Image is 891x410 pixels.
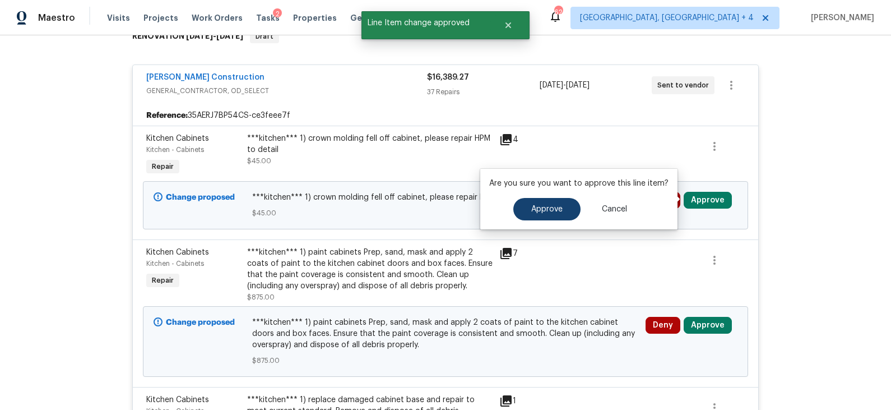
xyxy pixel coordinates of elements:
[540,81,563,89] span: [DATE]
[489,178,669,189] p: Are you sure you want to approve this line item?
[684,317,732,334] button: Approve
[490,14,527,36] button: Close
[166,319,235,326] b: Change proposed
[146,73,264,81] a: [PERSON_NAME] Construction
[252,192,639,203] span: ***kitchen*** 1) crown molding fell off cabinet, please repair HPM to detail
[247,247,493,292] div: ***kitchen*** 1) paint cabinets Prep, sand, mask and apply 2 coats of paint to the kitchen cabine...
[646,317,680,334] button: Deny
[350,12,423,24] span: Geo Assignments
[513,198,581,220] button: Approve
[216,32,243,40] span: [DATE]
[146,85,427,96] span: GENERAL_CONTRACTOR, OD_SELECT
[427,73,469,81] span: $16,389.27
[247,133,493,155] div: ***kitchen*** 1) crown molding fell off cabinet, please repair HPM to detail
[147,275,178,286] span: Repair
[540,80,590,91] span: -
[247,158,271,164] span: $45.00
[132,30,243,43] h6: RENOVATION
[427,86,539,98] div: 37 Repairs
[566,81,590,89] span: [DATE]
[252,317,639,351] span: ***kitchen*** 1) paint cabinets Prep, sand, mask and apply 2 coats of paint to the kitchen cabine...
[657,80,713,91] span: Sent to vendor
[143,12,178,24] span: Projects
[252,208,639,219] span: $45.00
[247,294,275,301] span: $875.00
[361,11,490,35] span: Line Item change approved
[273,8,282,20] div: 2
[146,146,204,153] span: Kitchen - Cabinets
[133,105,758,126] div: 35AERJ7BP54CS-ce3feee7f
[129,19,762,54] div: RENOVATION [DATE]-[DATE]Draft
[38,12,75,24] span: Maestro
[146,248,209,256] span: Kitchen Cabinets
[146,260,204,267] span: Kitchen - Cabinets
[499,133,543,146] div: 4
[146,110,188,121] b: Reference:
[554,7,562,18] div: 62
[186,32,213,40] span: [DATE]
[192,12,243,24] span: Work Orders
[531,205,563,214] span: Approve
[806,12,874,24] span: [PERSON_NAME]
[684,192,732,209] button: Approve
[584,198,645,220] button: Cancel
[256,14,280,22] span: Tasks
[499,394,543,408] div: 1
[293,12,337,24] span: Properties
[499,247,543,260] div: 7
[186,32,243,40] span: -
[580,12,754,24] span: [GEOGRAPHIC_DATA], [GEOGRAPHIC_DATA] + 4
[146,135,209,142] span: Kitchen Cabinets
[146,396,209,404] span: Kitchen Cabinets
[251,31,278,42] span: Draft
[147,161,178,172] span: Repair
[252,355,639,366] span: $875.00
[602,205,627,214] span: Cancel
[107,12,130,24] span: Visits
[166,194,235,201] b: Change proposed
